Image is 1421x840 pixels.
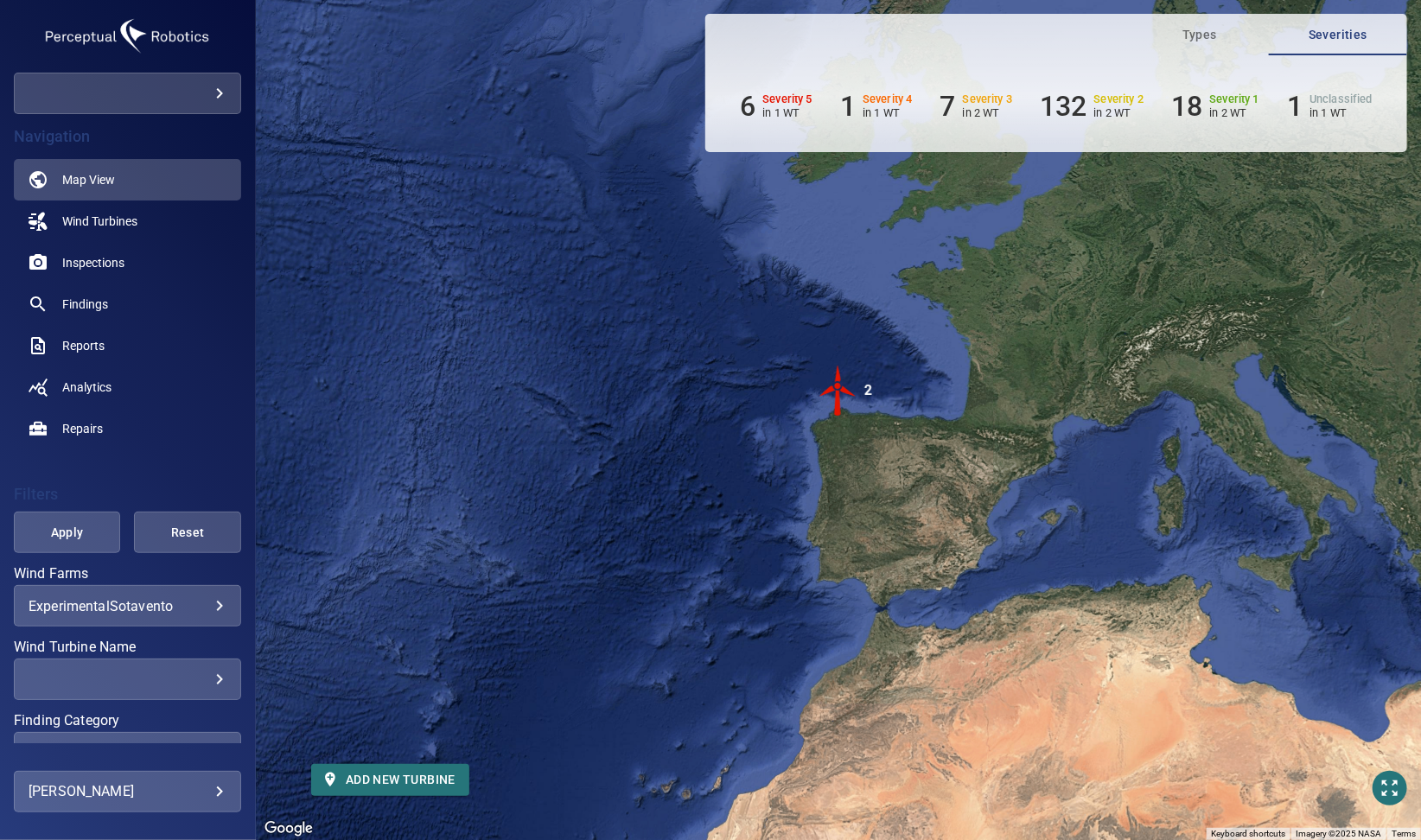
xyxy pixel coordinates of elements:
h6: 1 [1287,90,1303,123]
li: Severity 2 [1040,90,1144,123]
span: Analytics [62,379,112,396]
span: Severities [1279,24,1397,46]
h4: Navigation [14,128,241,145]
a: repairs noActive [14,408,241,449]
img: windFarmIconCat5.svg [812,365,864,417]
a: analytics noActive [14,366,241,408]
a: Open this area in Google Maps (opens a new window) [260,818,317,840]
label: Finding Category [14,714,241,728]
a: map active [14,159,241,200]
div: 2 [864,365,872,417]
h6: Severity 4 [863,93,913,105]
span: Types [1141,24,1259,46]
label: Wind Farms [14,567,241,581]
a: findings noActive [14,283,241,325]
div: Finding Category [14,732,241,773]
a: windturbines noActive [14,200,241,242]
span: Reset [156,522,220,544]
span: Reports [62,337,105,354]
h6: 1 [840,90,856,123]
h6: 132 [1040,90,1086,123]
p: in 1 WT [762,106,812,119]
div: [PERSON_NAME] [29,778,226,805]
div: Wind Farms [14,585,241,627]
span: Apply [35,522,99,544]
span: Repairs [62,420,103,437]
h6: Severity 2 [1094,93,1144,105]
h6: Severity 3 [963,93,1013,105]
button: Add new turbine [311,764,469,796]
p: in 2 WT [963,106,1013,119]
li: Severity 4 [840,90,913,123]
li: Severity 3 [940,90,1013,123]
a: inspections noActive [14,242,241,283]
button: Keyboard shortcuts [1211,828,1285,840]
p: in 1 WT [863,106,913,119]
h6: Unclassified [1309,93,1373,105]
img: Google [260,818,317,840]
h6: 6 [740,90,755,123]
span: Imagery ©2025 NASA [1296,829,1381,838]
span: Wind Turbines [62,213,137,230]
span: Add new turbine [325,769,456,791]
a: Terms [1392,829,1416,838]
div: demo [14,73,241,114]
h6: Severity 1 [1210,93,1260,105]
button: Apply [14,512,121,553]
h6: 18 [1171,90,1202,123]
a: reports noActive [14,325,241,366]
div: Wind Turbine Name [14,659,241,700]
span: Inspections [62,254,124,271]
span: Findings [62,296,108,313]
img: demo-logo [41,14,213,59]
p: in 2 WT [1210,106,1260,119]
li: Severity 1 [1171,90,1259,123]
span: Map View [62,171,115,188]
h4: Filters [14,486,241,503]
div: ExperimentalSotavento [29,598,226,614]
h6: Severity 5 [762,93,812,105]
gmp-advanced-marker: 2 [812,365,864,419]
label: Wind Turbine Name [14,640,241,654]
p: in 2 WT [1094,106,1144,119]
li: Severity Unclassified [1287,90,1373,123]
button: Reset [134,512,241,553]
h6: 7 [940,90,956,123]
li: Severity 5 [740,90,812,123]
p: in 1 WT [1309,106,1373,119]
